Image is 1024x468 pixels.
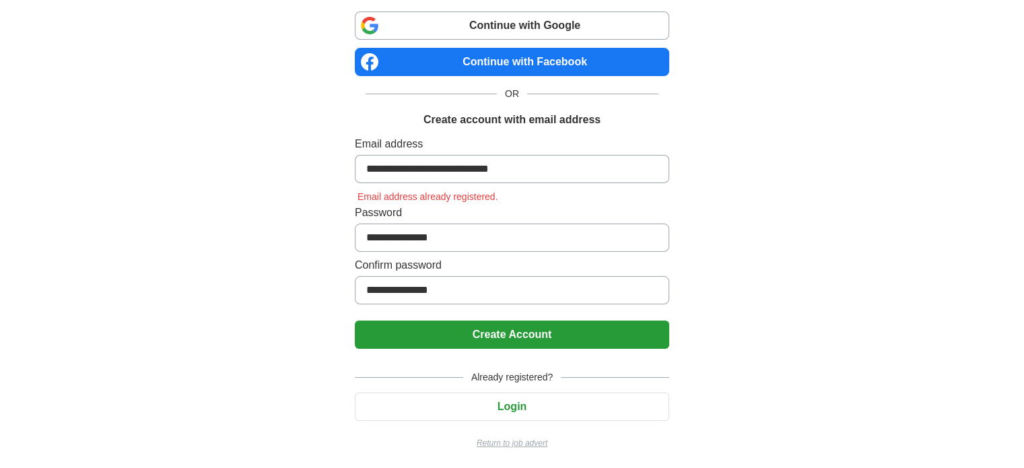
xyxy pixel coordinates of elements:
a: Login [355,401,669,412]
label: Confirm password [355,257,669,273]
button: Login [355,393,669,421]
a: Continue with Google [355,11,669,40]
label: Email address [355,136,669,152]
a: Return to job advert [355,437,669,449]
a: Continue with Facebook [355,48,669,76]
button: Create Account [355,321,669,349]
span: Email address already registered. [355,191,501,202]
span: Already registered? [463,370,561,385]
h1: Create account with email address [423,112,601,128]
span: OR [497,87,527,101]
label: Password [355,205,669,221]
